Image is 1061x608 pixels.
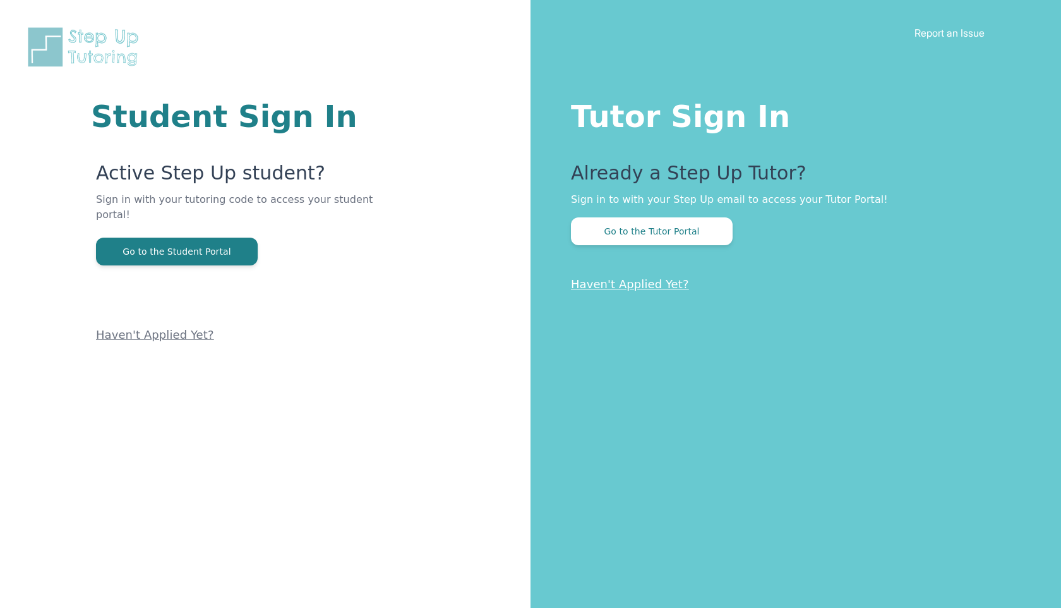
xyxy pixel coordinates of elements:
[571,96,1010,131] h1: Tutor Sign In
[91,101,379,131] h1: Student Sign In
[96,162,379,192] p: Active Step Up student?
[96,245,258,257] a: Go to the Student Portal
[571,225,733,237] a: Go to the Tutor Portal
[571,162,1010,192] p: Already a Step Up Tutor?
[571,217,733,245] button: Go to the Tutor Portal
[571,192,1010,207] p: Sign in to with your Step Up email to access your Tutor Portal!
[914,27,985,39] a: Report an Issue
[96,192,379,238] p: Sign in with your tutoring code to access your student portal!
[96,238,258,265] button: Go to the Student Portal
[25,25,147,69] img: Step Up Tutoring horizontal logo
[96,328,214,341] a: Haven't Applied Yet?
[571,277,689,291] a: Haven't Applied Yet?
